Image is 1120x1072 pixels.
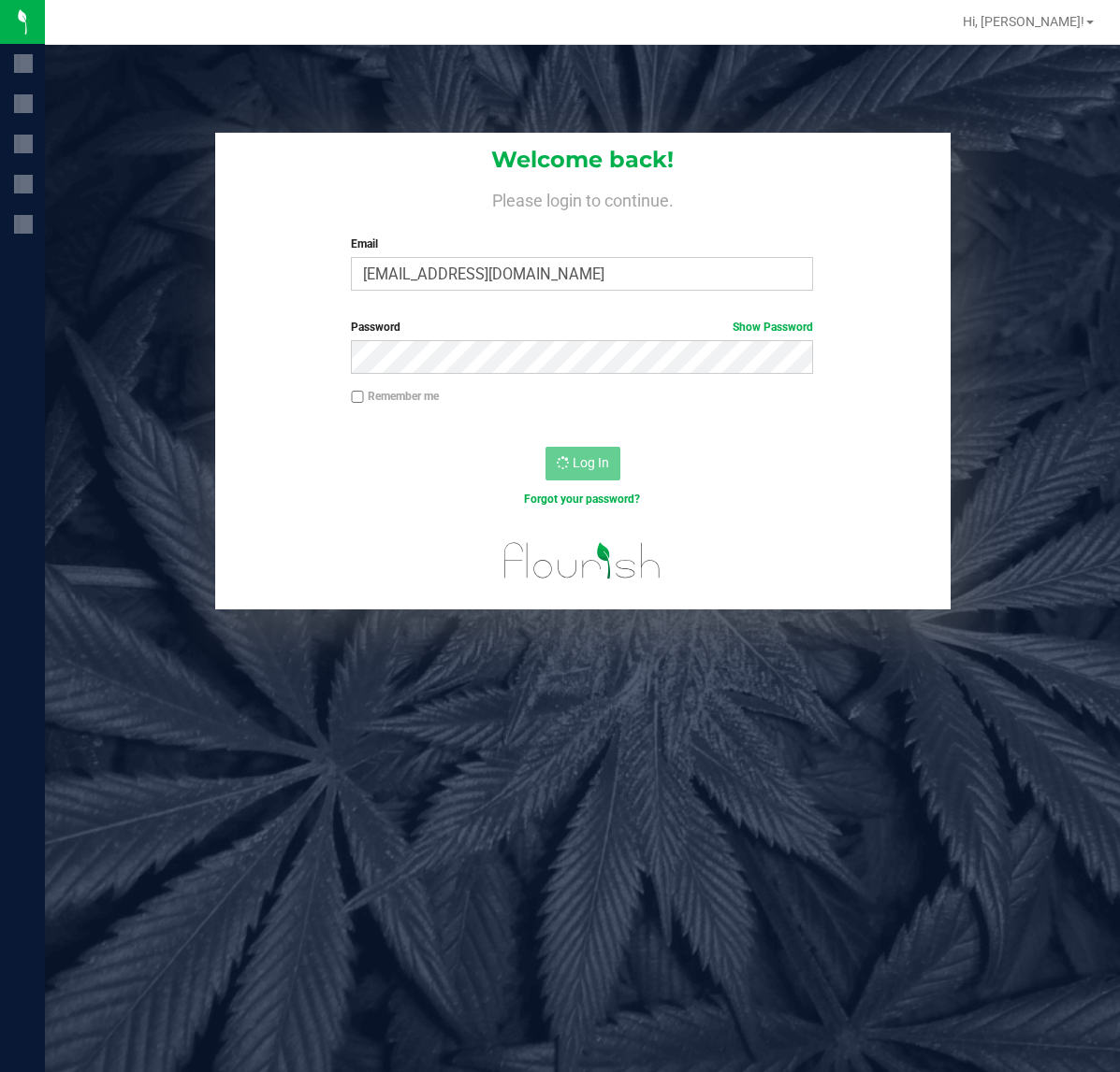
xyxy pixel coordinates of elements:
span: Log In [573,455,609,470]
input: Remember me [351,391,364,404]
label: Remember me [351,388,439,405]
span: Password [351,321,400,334]
h4: Please login to continue. [215,187,951,209]
h1: Welcome back! [215,148,951,172]
span: Hi, [PERSON_NAME]! [963,14,1084,29]
a: Forgot your password? [524,493,640,506]
label: Email [351,236,813,252]
img: flourish_logo.svg [490,527,675,594]
a: Show Password [733,321,813,334]
button: Log In [545,447,620,480]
